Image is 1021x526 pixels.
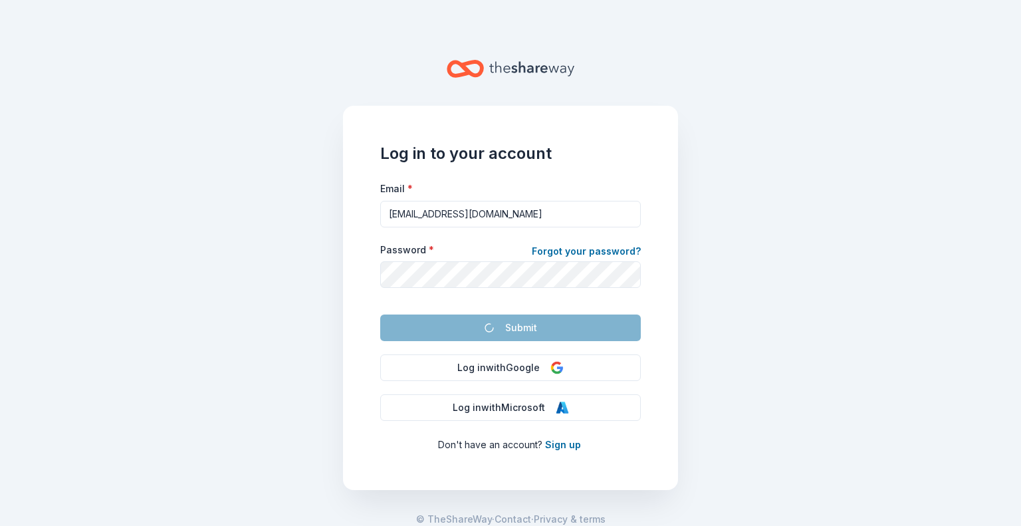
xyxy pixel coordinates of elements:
img: Google Logo [550,361,564,374]
button: Log inwithGoogle [380,354,641,381]
span: © TheShareWay [416,513,492,525]
button: Log inwithMicrosoft [380,394,641,421]
a: Sign up [545,439,581,450]
span: Don ' t have an account? [438,439,542,450]
label: Email [380,182,413,196]
a: Forgot your password? [532,243,641,262]
img: Microsoft Logo [556,401,569,414]
label: Password [380,243,434,257]
h1: Log in to your account [380,143,641,164]
a: Home [447,53,574,84]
